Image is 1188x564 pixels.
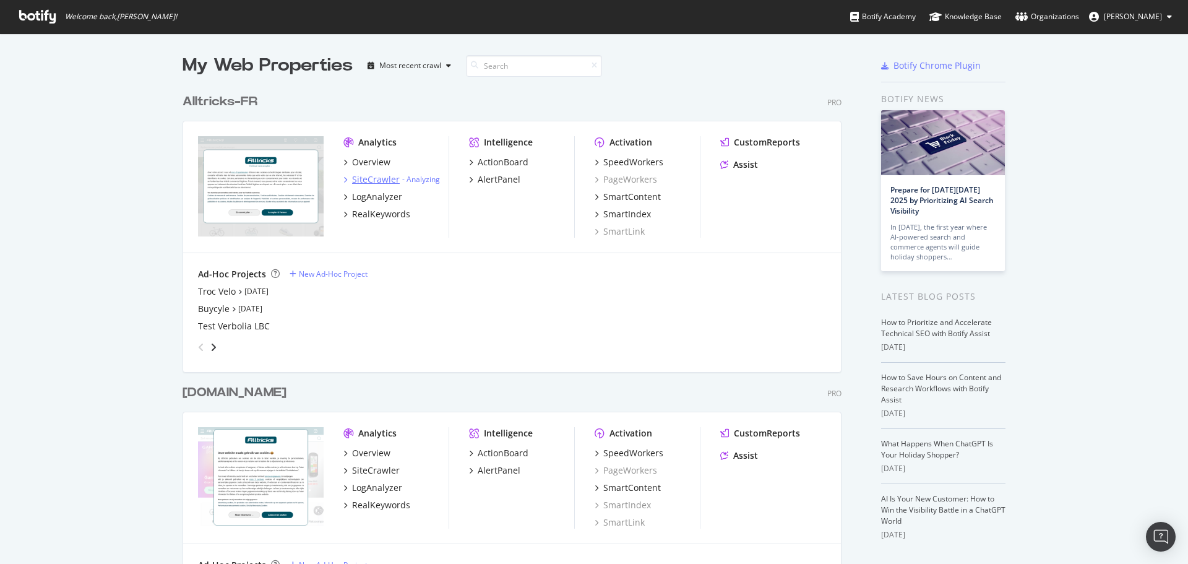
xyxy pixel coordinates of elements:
[881,290,1005,303] div: Latest Blog Posts
[358,136,397,149] div: Analytics
[209,341,218,354] div: angle-right
[881,59,981,72] a: Botify Chrome Plugin
[733,158,758,171] div: Assist
[469,447,528,459] a: ActionBoard
[183,384,291,402] a: [DOMAIN_NAME]
[881,438,993,460] a: What Happens When ChatGPT Is Your Holiday Shopper?
[603,156,663,168] div: SpeedWorkers
[352,447,390,459] div: Overview
[881,463,1005,474] div: [DATE]
[183,53,353,78] div: My Web Properties
[352,208,410,220] div: RealKeywords
[881,529,1005,540] div: [DATE]
[343,482,402,494] a: LogAnalyzer
[1104,11,1162,22] span: Antonin Anger
[603,191,661,203] div: SmartContent
[183,93,257,111] div: Alltricks-FR
[881,372,1001,405] a: How to Save Hours on Content and Research Workflows with Botify Assist
[183,384,286,402] div: [DOMAIN_NAME]
[478,447,528,459] div: ActionBoard
[352,464,400,477] div: SiteCrawler
[603,208,651,220] div: SmartIndex
[352,482,402,494] div: LogAnalyzer
[198,136,324,236] img: alltricks.fr
[478,464,520,477] div: AlertPanel
[343,464,400,477] a: SiteCrawler
[595,516,645,529] a: SmartLink
[343,156,390,168] a: Overview
[478,173,520,186] div: AlertPanel
[1015,11,1079,23] div: Organizations
[1146,522,1176,552] div: Open Intercom Messenger
[198,285,236,298] a: Troc Velo
[402,174,440,184] div: -
[720,449,758,462] a: Assist
[881,92,1005,106] div: Botify news
[595,464,657,477] a: PageWorkers
[595,156,663,168] a: SpeedWorkers
[929,11,1002,23] div: Knowledge Base
[469,173,520,186] a: AlertPanel
[603,447,663,459] div: SpeedWorkers
[198,320,270,332] a: Test Verbolia LBC
[198,427,324,527] img: alltricks.nl
[244,286,269,297] a: [DATE]
[881,317,992,339] a: How to Prioritize and Accelerate Technical SEO with Botify Assist
[379,62,441,69] div: Most recent crawl
[469,156,528,168] a: ActionBoard
[595,191,661,203] a: SmartContent
[343,447,390,459] a: Overview
[827,388,841,399] div: Pro
[352,173,400,186] div: SiteCrawler
[881,110,1005,175] img: Prepare for Black Friday 2025 by Prioritizing AI Search Visibility
[850,11,916,23] div: Botify Academy
[595,499,651,511] a: SmartIndex
[484,136,533,149] div: Intelligence
[881,493,1005,526] a: AI Is Your New Customer: How to Win the Visibility Battle in a ChatGPT World
[890,222,996,262] div: In [DATE], the first year where AI-powered search and commerce agents will guide holiday shoppers…
[343,208,410,220] a: RealKeywords
[407,174,440,184] a: Analyzing
[352,499,410,511] div: RealKeywords
[720,158,758,171] a: Assist
[358,427,397,440] div: Analytics
[595,225,645,238] a: SmartLink
[352,191,402,203] div: LogAnalyzer
[238,303,262,314] a: [DATE]
[595,482,661,494] a: SmartContent
[609,136,652,149] div: Activation
[890,184,994,216] a: Prepare for [DATE][DATE] 2025 by Prioritizing AI Search Visibility
[595,173,657,186] a: PageWorkers
[466,55,602,77] input: Search
[734,427,800,440] div: CustomReports
[603,482,661,494] div: SmartContent
[198,303,230,315] a: Buycyle
[299,269,368,279] div: New Ad-Hoc Project
[881,408,1005,419] div: [DATE]
[827,97,841,108] div: Pro
[734,136,800,149] div: CustomReports
[733,449,758,462] div: Assist
[469,464,520,477] a: AlertPanel
[193,337,209,357] div: angle-left
[720,427,800,440] a: CustomReports
[478,156,528,168] div: ActionBoard
[1079,7,1182,27] button: [PERSON_NAME]
[609,427,652,440] div: Activation
[343,191,402,203] a: LogAnalyzer
[65,12,177,22] span: Welcome back, [PERSON_NAME] !
[352,156,390,168] div: Overview
[183,93,262,111] a: Alltricks-FR
[343,173,440,186] a: SiteCrawler- Analyzing
[363,56,456,76] button: Most recent crawl
[881,342,1005,353] div: [DATE]
[893,59,981,72] div: Botify Chrome Plugin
